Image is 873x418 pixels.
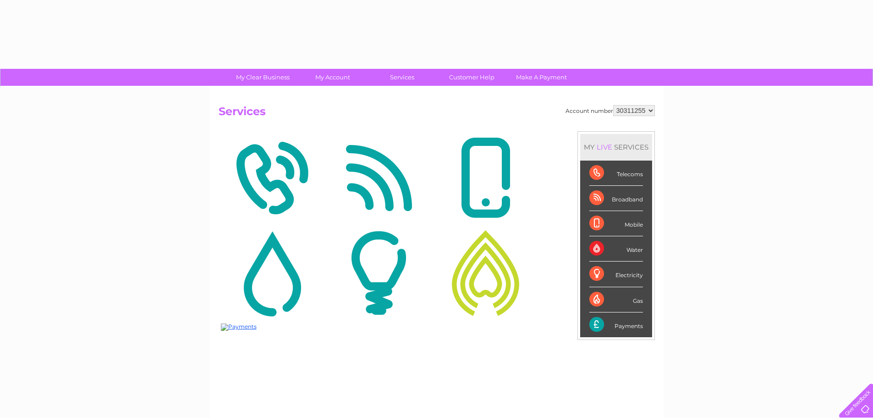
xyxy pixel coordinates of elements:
img: Water [221,229,323,318]
div: Mobile [589,211,643,236]
div: Payments [589,312,643,337]
a: My Clear Business [225,69,301,86]
div: Account number [566,105,655,116]
div: Electricity [589,262,643,287]
img: Gas [434,229,537,318]
div: Telecoms [589,161,643,186]
div: MY SERVICES [580,134,652,160]
div: LIVE [595,143,614,151]
h2: Services [219,105,655,123]
img: Broadband [328,134,430,223]
a: My Account [295,69,370,86]
div: Broadband [589,186,643,211]
a: Customer Help [434,69,510,86]
div: Gas [589,287,643,312]
div: Water [589,236,643,262]
img: Telecoms [221,134,323,223]
a: Make A Payment [504,69,579,86]
img: Payments [221,323,257,331]
img: Electricity [328,229,430,318]
a: Services [364,69,440,86]
img: Mobile [434,134,537,223]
